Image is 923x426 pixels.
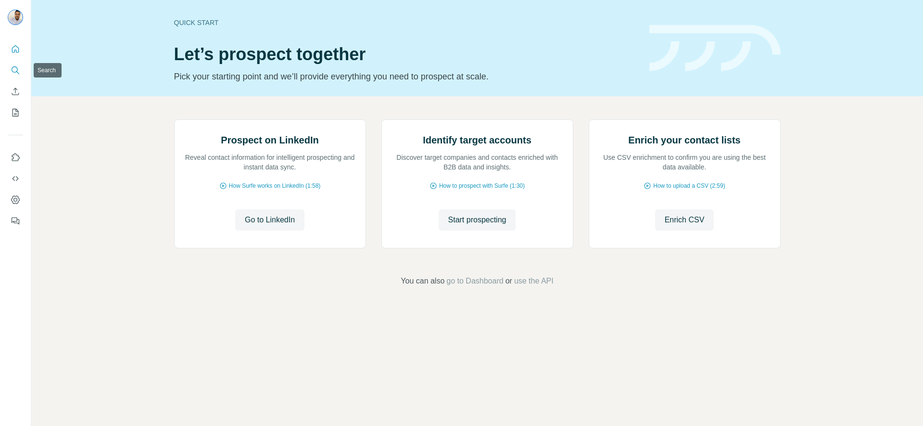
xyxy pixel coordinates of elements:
button: Start prospecting [439,209,516,231]
span: or [506,275,512,287]
span: How to upload a CSV (2:59) [653,181,725,190]
span: You can also [401,275,444,287]
button: Quick start [8,40,23,58]
button: Use Surfe API [8,170,23,187]
span: Go to LinkedIn [245,214,295,226]
span: Enrich CSV [665,214,705,226]
p: Reveal contact information for intelligent prospecting and instant data sync. [184,153,356,172]
h1: Let’s prospect together [174,45,638,64]
img: Avatar [8,10,23,25]
p: Pick your starting point and we’ll provide everything you need to prospect at scale. [174,70,638,83]
span: How Surfe works on LinkedIn (1:58) [229,181,321,190]
span: Start prospecting [448,214,506,226]
button: Enrich CSV [8,83,23,100]
p: Discover target companies and contacts enriched with B2B data and insights. [392,153,563,172]
button: Search [8,62,23,79]
h2: Enrich your contact lists [628,133,740,147]
h2: Identify target accounts [423,133,531,147]
button: Enrich CSV [655,209,714,231]
button: Feedback [8,212,23,230]
p: Use CSV enrichment to confirm you are using the best data available. [599,153,771,172]
button: Go to LinkedIn [235,209,304,231]
button: go to Dashboard [446,275,503,287]
button: Use Surfe on LinkedIn [8,149,23,166]
button: use the API [514,275,554,287]
h2: Prospect on LinkedIn [221,133,318,147]
img: banner [649,25,781,72]
button: Dashboard [8,191,23,208]
button: My lists [8,104,23,121]
span: How to prospect with Surfe (1:30) [439,181,525,190]
div: Quick start [174,18,638,27]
